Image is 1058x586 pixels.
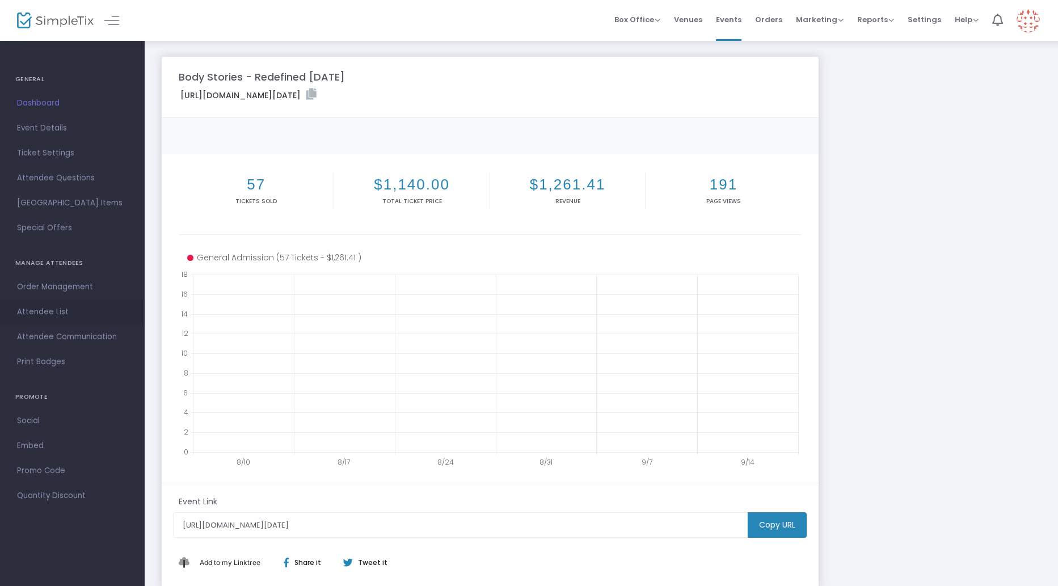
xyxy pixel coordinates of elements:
[197,549,263,576] button: Add This to My Linktree
[755,5,782,34] span: Orders
[648,197,799,205] p: Page Views
[955,14,979,25] span: Help
[492,197,643,205] p: Revenue
[17,221,128,235] span: Special Offers
[648,176,799,193] h2: 191
[237,457,250,467] text: 8/10
[539,457,553,467] text: 8/31
[180,88,317,102] label: [URL][DOMAIN_NAME][DATE]
[181,176,331,193] h2: 57
[181,269,188,279] text: 18
[179,557,197,568] img: linktree
[179,496,217,508] m-panel-subtitle: Event Link
[332,558,393,568] div: Tweet it
[15,252,129,275] h4: MANAGE ATTENDEES
[674,5,702,34] span: Venues
[181,289,188,299] text: 16
[908,5,941,34] span: Settings
[17,121,128,136] span: Event Details
[336,197,487,205] p: Total Ticket Price
[17,463,128,478] span: Promo Code
[184,447,188,457] text: 0
[17,439,128,453] span: Embed
[437,457,454,467] text: 8/24
[181,309,188,319] text: 14
[181,197,331,205] p: Tickets sold
[183,388,188,398] text: 6
[857,14,894,25] span: Reports
[200,558,260,567] span: Add to my Linktree
[336,176,487,193] h2: $1,140.00
[17,146,128,161] span: Ticket Settings
[17,171,128,186] span: Attendee Questions
[15,68,129,91] h4: GENERAL
[17,414,128,428] span: Social
[17,355,128,369] span: Print Badges
[796,14,844,25] span: Marketing
[17,330,128,344] span: Attendee Communication
[716,5,741,34] span: Events
[614,14,660,25] span: Box Office
[15,386,129,408] h4: PROMOTE
[17,488,128,503] span: Quantity Discount
[272,558,343,568] div: Share it
[338,457,350,467] text: 8/17
[184,427,188,437] text: 2
[748,512,807,538] m-button: Copy URL
[17,305,128,319] span: Attendee List
[179,69,345,85] m-panel-title: Body Stories - Redefined [DATE]
[741,457,754,467] text: 9/14
[17,280,128,294] span: Order Management
[181,348,188,358] text: 10
[182,329,188,339] text: 12
[17,196,128,210] span: [GEOGRAPHIC_DATA] Items
[642,457,652,467] text: 9/7
[17,96,128,111] span: Dashboard
[492,176,643,193] h2: $1,261.41
[184,408,188,418] text: 4
[184,368,188,378] text: 8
